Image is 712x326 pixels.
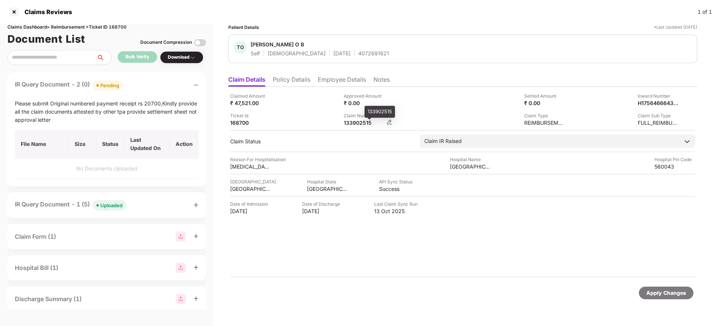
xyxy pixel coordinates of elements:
[193,234,199,239] span: plus
[450,163,491,170] div: [GEOGRAPHIC_DATA]
[358,50,389,57] div: 4072691621
[379,178,412,185] div: API Sync Status
[374,201,418,208] div: Last Claim Sync Run
[268,50,326,57] div: [DEMOGRAPHIC_DATA]
[194,37,206,49] img: svg+xml;base64,PHN2ZyBpZD0iVG9nZ2xlLTMyeDMyIiB4bWxucz0iaHR0cDovL3d3dy53My5vcmcvMjAwMC9zdmciIHdpZH...
[15,130,69,159] th: File Name
[176,231,186,242] img: svg+xml;base64,PHN2ZyBpZD0iR3JvdXBfMjg4MTMiIGRhdGEtbmFtZT0iR3JvdXAgMjg4MTMiIHhtbG5zPSJodHRwOi8vd3...
[386,119,392,125] img: svg+xml;base64,PHN2ZyBpZD0iRWRpdC0zMngzMiIgeG1sbnM9Imh0dHA6Ly93d3cudzMub3JnLzIwMDAvc3ZnIiB3aWR0aD...
[230,156,286,163] div: Reason For Hospitalisation
[698,8,712,16] div: 1 of 1
[344,100,385,107] div: ₹ 0.00
[168,54,196,61] div: Download
[638,100,679,107] div: H175646664381593130
[344,112,392,119] div: Claim Number
[251,50,260,57] div: Self
[193,202,199,208] span: plus
[524,100,565,107] div: ₹ 0.00
[176,263,186,273] img: svg+xml;base64,PHN2ZyBpZD0iR3JvdXBfMjg4MTMiIGRhdGEtbmFtZT0iR3JvdXAgMjg4MTMiIHhtbG5zPSJodHRwOi8vd3...
[230,185,271,192] div: [GEOGRAPHIC_DATA]
[7,31,85,47] h1: Document List
[230,163,271,170] div: [MEDICAL_DATA]
[15,263,58,273] div: Hospital Bill (1)
[230,138,412,145] div: Claim Status
[307,178,348,185] div: Hospital State
[273,76,310,87] li: Policy Details
[124,130,170,159] th: Last Updated On
[344,92,385,100] div: Approved Amount
[318,76,366,87] li: Employee Details
[646,289,686,297] div: Apply Changes
[228,24,259,31] div: Patient Details
[230,178,276,185] div: [GEOGRAPHIC_DATA]
[379,185,412,192] div: Success
[96,50,112,65] button: search
[15,159,199,179] td: No Documents Uploaded
[15,232,56,241] div: Claim Form (1)
[234,41,247,54] div: TO
[230,100,271,107] div: ₹ 47,521.00
[365,106,395,118] div: 133902515
[96,130,124,159] th: Status
[373,76,390,87] li: Notes
[170,130,199,159] th: Action
[524,92,565,100] div: Settled Amount
[193,82,199,88] span: minus
[15,80,123,91] div: IR Query Document - 2 (0)
[302,201,343,208] div: Date of Discharge
[125,53,149,61] div: Bulk Verify
[344,119,385,126] div: 133902515
[654,163,695,170] div: 560043
[230,112,271,119] div: Ticket Id
[307,185,348,192] div: [GEOGRAPHIC_DATA]
[230,119,271,126] div: 168700
[683,138,691,145] img: downArrowIcon
[524,119,565,126] div: REIMBURSEMENT
[193,296,199,301] span: plus
[100,82,119,89] div: Pending
[230,208,271,215] div: [DATE]
[251,41,304,48] div: [PERSON_NAME] O B
[424,137,462,145] div: Claim IR Raised
[15,100,199,124] div: Please submit Original numbered payment receipt rs 20700,Kindly provide all the claim documents a...
[20,8,72,16] div: Claims Reviews
[96,55,111,61] span: search
[302,208,343,215] div: [DATE]
[638,119,679,126] div: FULL_REIMBURSEMENT
[15,200,126,211] div: IR Query Document - 1 (5)
[193,265,199,270] span: plus
[333,50,350,57] div: [DATE]
[7,24,206,31] div: Claims Dashboard > Reimbursement > Ticket ID 168700
[374,208,418,215] div: 13 Oct 2025
[230,92,271,100] div: Claimed Amount
[15,294,82,304] div: Discharge Summary (1)
[654,24,697,31] div: *Last Updated [DATE]
[100,202,123,209] div: Uploaded
[140,39,192,46] div: Document Compression
[69,130,96,159] th: Size
[524,112,565,119] div: Claim Type
[654,156,695,163] div: Hospital Pin Code
[638,112,679,119] div: Claim Sub Type
[228,76,265,87] li: Claim Details
[638,92,679,100] div: Inward Number
[190,55,196,61] img: svg+xml;base64,PHN2ZyBpZD0iRHJvcGRvd24tMzJ4MzIiIHhtbG5zPSJodHRwOi8vd3d3LnczLm9yZy8yMDAwL3N2ZyIgd2...
[230,201,271,208] div: Date of Admission
[450,156,491,163] div: Hospital Name
[176,294,186,304] img: svg+xml;base64,PHN2ZyBpZD0iR3JvdXBfMjg4MTMiIGRhdGEtbmFtZT0iR3JvdXAgMjg4MTMiIHhtbG5zPSJodHRwOi8vd3...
